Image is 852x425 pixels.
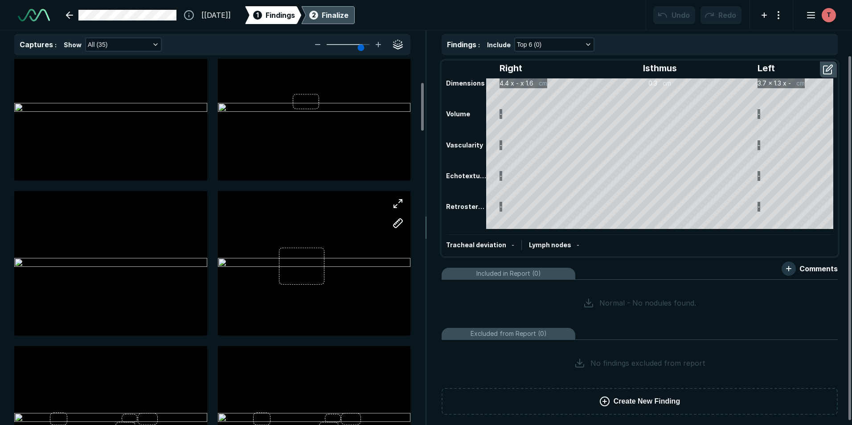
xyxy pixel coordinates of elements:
[512,241,514,249] span: -
[478,41,480,49] span: :
[442,388,838,415] button: Create New Finding
[88,40,107,49] span: All (35)
[517,40,541,49] span: Top 6 (0)
[442,328,838,383] li: Excluded from Report (0)No findings excluded from report
[266,10,295,20] span: Findings
[201,10,231,20] span: [[DATE]]
[800,6,838,24] button: avatar-name
[312,10,316,20] span: 2
[471,329,547,339] span: Excluded from Report (0)
[64,40,82,49] span: Show
[614,396,680,407] span: Create New Finding
[700,6,741,24] button: Redo
[827,10,831,20] span: T
[322,10,348,20] div: Finalize
[822,8,836,22] div: avatar-name
[301,6,355,24] div: 2Finalize
[590,358,705,368] span: No findings excluded from report
[529,241,571,249] span: Lymph nodes
[256,10,259,20] span: 1
[577,241,579,249] span: -
[447,40,476,49] span: Findings
[245,6,301,24] div: 1Findings
[476,269,541,278] span: Included in Report (0)
[20,40,53,49] span: Captures
[446,241,506,249] span: Tracheal deviation
[14,5,53,25] a: See-Mode Logo
[599,298,696,308] span: Normal - No nodules found.
[18,9,50,21] img: See-Mode Logo
[487,40,511,49] span: Include
[799,263,838,274] span: Comments
[653,6,695,24] button: Undo
[55,41,57,49] span: :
